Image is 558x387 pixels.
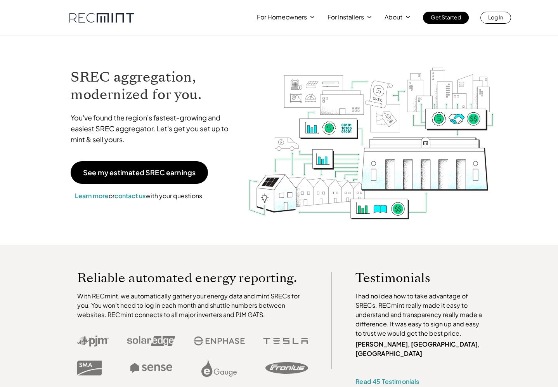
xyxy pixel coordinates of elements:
p: Reliable automated energy reporting. [77,272,308,284]
a: Read 45 Testimonials [355,377,419,385]
p: About [385,12,402,23]
p: You've found the region's fastest-growing and easiest SREC aggregator. Let's get you set up to mi... [71,112,236,145]
a: Log In [480,12,511,24]
p: [PERSON_NAME], [GEOGRAPHIC_DATA], [GEOGRAPHIC_DATA] [355,340,486,358]
p: Testimonials [355,272,471,284]
h1: SREC aggregation, modernized for you. [71,68,236,103]
p: With RECmint, we automatically gather your energy data and mint SRECs for you. You won't need to ... [77,291,308,319]
a: contact us [114,192,146,200]
p: See my estimated SREC earnings [83,169,196,176]
p: Get Started [431,12,461,23]
a: See my estimated SREC earnings [71,161,208,184]
p: For Installers [328,12,364,23]
p: or with your questions [71,191,206,201]
a: Learn more [75,192,109,200]
img: RECmint value cycle [248,47,495,221]
p: I had no idea how to take advantage of SRECs. RECmint really made it easy to understand and trans... [355,291,486,338]
a: Get Started [423,12,469,24]
p: Log In [488,12,503,23]
p: For Homeowners [257,12,307,23]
